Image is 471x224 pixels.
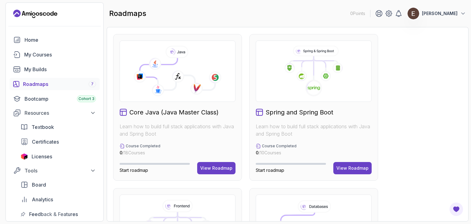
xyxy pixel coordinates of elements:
[17,136,100,148] a: certificates
[262,144,297,149] p: Course Completed
[25,36,96,44] div: Home
[256,150,297,156] p: / 10 Courses
[17,121,100,133] a: textbook
[13,9,57,19] a: Landing page
[266,108,333,117] h2: Spring and Spring Boot
[17,179,100,191] a: board
[17,208,100,220] a: feedback
[21,153,28,160] img: jetbrains icon
[17,193,100,206] a: analytics
[32,138,59,145] span: Certificates
[126,144,160,149] p: Course Completed
[120,168,148,173] span: Start roadmap
[407,7,466,20] button: user profile image[PERSON_NAME]
[25,167,96,174] div: Tools
[256,168,284,173] span: Start roadmap
[10,34,100,46] a: home
[10,48,100,61] a: courses
[256,123,372,137] p: Learn how to build full stack applications with Java and Spring Boot
[109,9,146,18] h2: roadmaps
[449,202,464,217] button: Open Feedback Button
[25,109,96,117] div: Resources
[29,210,78,218] span: Feedback & Features
[32,196,53,203] span: Analytics
[200,165,232,171] div: View Roadmap
[24,66,96,73] div: My Builds
[336,165,369,171] div: View Roadmap
[10,93,100,105] a: bootcamp
[10,63,100,75] a: builds
[422,10,458,17] p: [PERSON_NAME]
[408,8,419,19] img: user profile image
[10,107,100,118] button: Resources
[32,123,54,131] span: Textbook
[350,10,365,17] p: 0 Points
[25,95,96,102] div: Bootcamp
[91,82,94,87] span: 7
[120,123,235,137] p: Learn how to build full stack applications with Java and Spring Boot
[129,108,219,117] h2: Core Java (Java Master Class)
[23,80,96,88] div: Roadmaps
[24,51,96,58] div: My Courses
[32,181,46,188] span: Board
[10,78,100,90] a: roadmaps
[10,165,100,176] button: Tools
[256,150,258,155] span: 0
[32,153,52,160] span: Licenses
[197,162,235,174] button: View Roadmap
[120,150,160,156] p: / 18 Courses
[120,150,122,155] span: 0
[333,162,372,174] button: View Roadmap
[17,150,100,163] a: licenses
[78,96,94,101] span: Cohort 3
